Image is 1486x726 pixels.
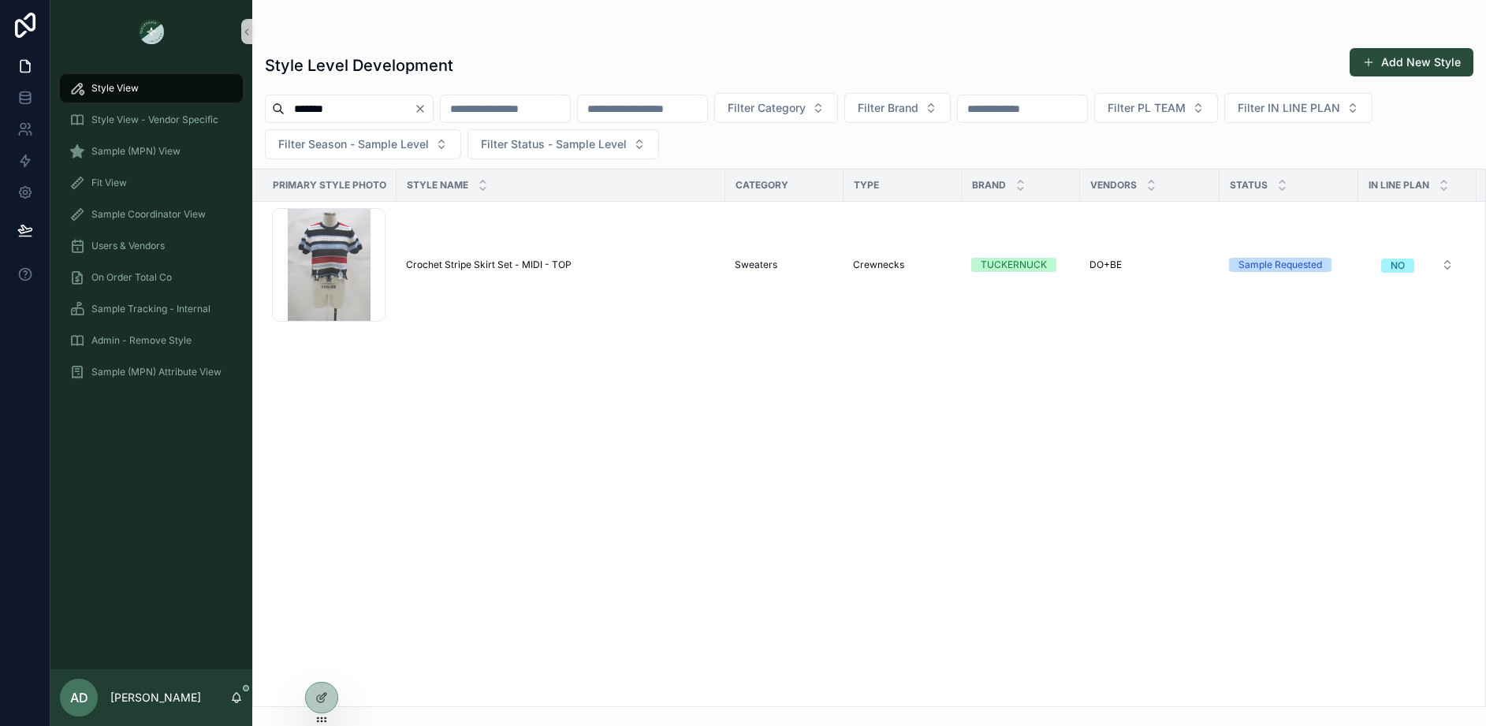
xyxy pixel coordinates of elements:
span: Style Name [407,179,468,192]
span: Fit View [91,177,127,189]
span: Filter Brand [858,100,918,116]
span: Sweaters [735,259,777,271]
a: Crochet Stripe Skirt Set - MIDI - TOP [406,259,716,271]
button: Select Button [714,93,838,123]
img: App logo [139,19,164,44]
span: On Order Total Co [91,271,172,284]
span: Type [854,179,879,192]
a: DO+BE [1089,259,1210,271]
h1: Style Level Development [265,54,453,76]
button: Select Button [265,129,461,159]
span: Users & Vendors [91,240,165,252]
span: Filter Season - Sample Level [278,136,429,152]
span: Category [736,179,788,192]
span: Filter Category [728,100,806,116]
span: Crochet Stripe Skirt Set - MIDI - TOP [406,259,572,271]
span: Sample Coordinator View [91,208,206,221]
button: Clear [414,102,433,115]
a: Users & Vendors [60,232,243,260]
a: Sweaters [735,259,834,271]
p: [PERSON_NAME] [110,690,201,706]
span: Filter Status - Sample Level [481,136,627,152]
span: Crewnecks [853,259,904,271]
div: Sample Requested [1238,258,1322,272]
a: Crewnecks [853,259,952,271]
a: Style View - Vendor Specific [60,106,243,134]
span: Vendors [1090,179,1137,192]
span: AD [70,688,88,707]
span: DO+BE [1089,259,1122,271]
span: Style View - Vendor Specific [91,114,218,126]
a: Sample Tracking - Internal [60,295,243,323]
a: Sample (MPN) View [60,137,243,166]
a: Style View [60,74,243,102]
span: Brand [972,179,1006,192]
span: Primary Style Photo [273,179,386,192]
span: Style View [91,82,139,95]
a: Select Button [1368,250,1467,280]
button: Select Button [844,93,951,123]
a: Sample Coordinator View [60,200,243,229]
a: TUCKERNUCK [971,258,1071,272]
button: Select Button [1094,93,1218,123]
div: TUCKERNUCK [981,258,1047,272]
span: Filter IN LINE PLAN [1238,100,1340,116]
button: Select Button [1224,93,1372,123]
span: Sample Tracking - Internal [91,303,210,315]
div: scrollable content [50,63,252,407]
span: Sample (MPN) Attribute View [91,366,222,378]
a: Fit View [60,169,243,197]
a: On Order Total Co [60,263,243,292]
div: NO [1391,259,1405,273]
span: Admin - Remove Style [91,334,192,347]
a: Admin - Remove Style [60,326,243,355]
a: Sample (MPN) Attribute View [60,358,243,386]
button: Select Button [467,129,659,159]
span: IN LINE PLAN [1369,179,1429,192]
span: Filter PL TEAM [1108,100,1186,116]
a: Sample Requested [1229,258,1349,272]
button: Select Button [1369,251,1466,279]
span: Status [1230,179,1268,192]
span: Sample (MPN) View [91,145,181,158]
button: Add New Style [1350,48,1473,76]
